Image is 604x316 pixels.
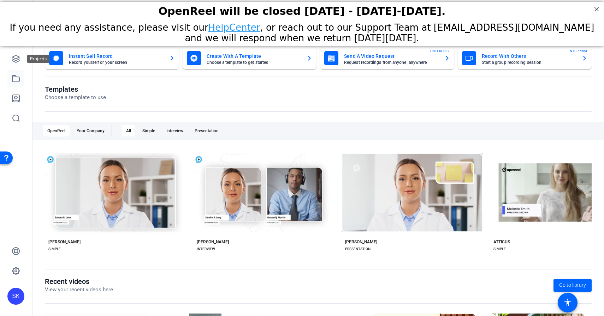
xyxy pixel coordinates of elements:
div: INTERVIEW [197,246,215,252]
mat-card-title: Create With A Template [207,52,301,60]
div: SK [7,288,24,305]
div: [PERSON_NAME] [345,239,377,245]
mat-card-title: Record With Others [482,52,576,60]
button: Instant Self RecordRecord yourself or your screen [45,47,179,69]
span: ENTERPRISE [430,48,451,54]
button: Record With OthersStart a group recording sessionENTERPRISE [458,47,592,69]
div: Interview [162,125,188,136]
div: OpenReel will be closed [DATE] - [DATE]-[DATE]. [9,3,595,16]
h1: Recent videos [45,277,113,286]
div: SIMPLE [48,246,61,252]
div: ATTICUS [493,239,510,245]
div: Presentation [190,125,223,136]
div: Your Company [72,125,109,136]
div: SIMPLE [493,246,506,252]
p: Choose a template to use [45,93,106,102]
div: [PERSON_NAME] [197,239,229,245]
div: Projects [27,55,49,63]
mat-card-subtitle: Choose a template to get started [207,60,301,65]
span: ENTERPRISE [568,48,588,54]
mat-card-subtitle: Start a group recording session [482,60,576,65]
div: OpenReel [43,125,70,136]
span: Go to library [559,281,586,289]
a: Go to library [553,279,592,292]
div: Simple [138,125,159,136]
a: HelpCenter [208,20,260,31]
button: Create With A TemplateChoose a template to get started [183,47,317,69]
mat-card-subtitle: Record yourself or your screen [69,60,164,65]
button: Send A Video RequestRequest recordings from anyone, anywhereENTERPRISE [320,47,454,69]
div: PRESENTATION [345,246,371,252]
mat-card-subtitle: Request recordings from anyone, anywhere [344,60,439,65]
mat-card-title: Instant Self Record [69,52,164,60]
h1: Templates [45,85,106,93]
div: [PERSON_NAME] [48,239,81,245]
mat-icon: accessibility [563,298,572,307]
div: All [122,125,135,136]
span: If you need any assistance, please visit our , or reach out to our Support Team at [EMAIL_ADDRESS... [10,20,594,42]
mat-card-title: Send A Video Request [344,52,439,60]
p: View your recent videos here [45,286,113,294]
